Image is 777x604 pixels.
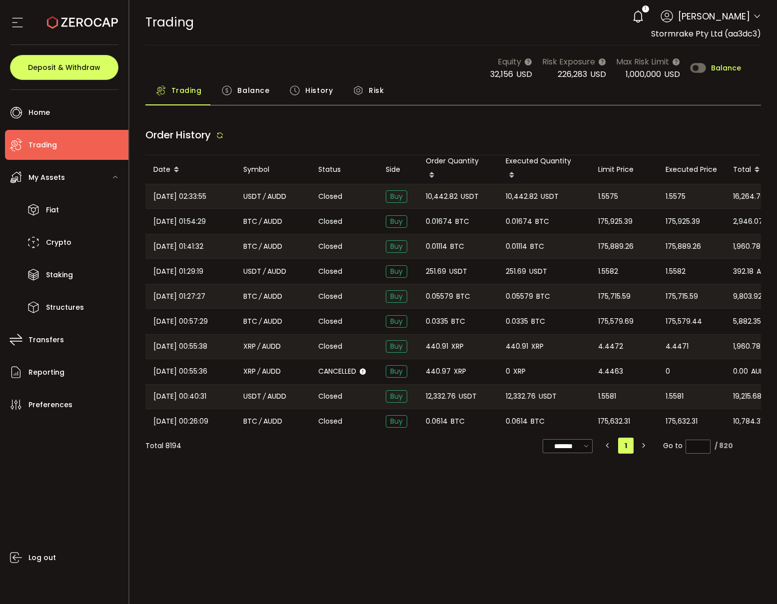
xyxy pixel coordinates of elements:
[235,164,310,175] div: Symbol
[490,68,513,80] span: 32,156
[257,341,260,352] em: /
[645,5,646,12] span: 1
[711,64,741,71] span: Balance
[598,341,623,352] span: 4.4472
[426,341,448,352] span: 440.91
[618,438,634,454] li: 1
[539,391,557,402] span: USDT
[426,216,452,227] span: 0.01674
[733,241,761,252] span: 1,960.78
[733,291,762,302] span: 9,803.92
[318,216,342,227] span: Closed
[418,155,498,184] div: Order Quantity
[267,266,286,277] span: AUDD
[386,290,407,303] span: Buy
[506,391,536,402] span: 12,332.76
[506,216,532,227] span: 0.01674
[513,366,526,377] span: XRP
[598,216,633,227] span: 175,925.39
[506,241,527,252] span: 0.01114
[558,68,587,80] span: 226,283
[459,391,477,402] span: USDT
[153,316,208,327] span: [DATE] 00:57:29
[598,316,634,327] span: 175,579.69
[263,266,266,277] em: /
[733,316,761,327] span: 5,882.35
[259,416,262,427] em: /
[733,191,765,202] span: 16,264.70
[751,366,770,377] span: AUDD
[666,416,698,427] span: 175,632.31
[378,164,418,175] div: Side
[663,439,711,453] span: Go to
[263,191,266,202] em: /
[666,316,702,327] span: 175,579.44
[598,366,623,377] span: 4.4463
[259,291,262,302] em: /
[28,170,65,185] span: My Assets
[145,441,181,451] div: Total 8194
[145,13,194,31] span: Trading
[259,316,262,327] em: /
[318,391,342,402] span: Closed
[263,316,282,327] span: AUDD
[506,191,538,202] span: 10,442.82
[426,191,458,202] span: 10,442.82
[678,9,750,23] span: [PERSON_NAME]
[318,316,342,327] span: Closed
[153,216,206,227] span: [DATE] 01:54:29
[506,416,528,427] span: 0.0614
[451,316,465,327] span: BTC
[530,241,544,252] span: BTC
[454,366,466,377] span: XRP
[598,291,631,302] span: 175,715.59
[153,391,206,402] span: [DATE] 00:40:31
[666,291,698,302] span: 175,715.59
[498,155,590,184] div: Executed Quantity
[318,416,342,427] span: Closed
[651,28,761,39] span: Stormrake Pty Ltd (aa3dc3)
[506,291,533,302] span: 0.05579
[535,216,549,227] span: BTC
[426,416,448,427] span: 0.0614
[263,241,282,252] span: AUDD
[10,55,118,80] button: Deposit & Withdraw
[733,341,761,352] span: 1,960.78
[243,366,256,377] span: XRP
[386,240,407,253] span: Buy
[259,216,262,227] em: /
[456,291,470,302] span: BTC
[455,216,469,227] span: BTC
[516,68,532,80] span: USD
[318,341,342,352] span: Closed
[28,138,57,152] span: Trading
[318,291,342,302] span: Closed
[733,366,748,377] span: 0.00
[451,341,464,352] span: XRP
[529,266,547,277] span: USDT
[259,241,262,252] em: /
[426,241,447,252] span: 0.01114
[28,365,64,380] span: Reporting
[506,266,526,277] span: 251.69
[28,64,100,71] span: Deposit & Withdraw
[506,316,528,327] span: 0.0335
[461,191,479,202] span: USDT
[536,291,550,302] span: BTC
[426,316,448,327] span: 0.0335
[426,291,453,302] span: 0.05579
[153,191,206,202] span: [DATE] 02:33:55
[733,391,762,402] span: 19,215.68
[386,415,407,428] span: Buy
[305,80,333,100] span: History
[616,55,669,68] span: Max Risk Limit
[733,216,763,227] span: 2,946.07
[598,191,618,202] span: 1.5575
[46,300,84,315] span: Structures
[46,235,71,250] span: Crypto
[263,291,282,302] span: AUDD
[28,105,50,120] span: Home
[243,266,261,277] span: USDT
[237,80,269,100] span: Balance
[598,266,618,277] span: 1.5582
